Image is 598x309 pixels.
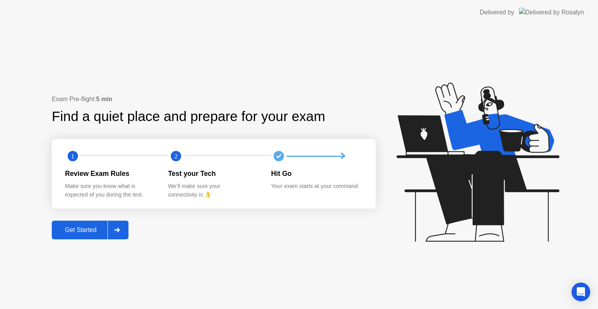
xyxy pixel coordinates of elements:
[271,169,362,179] div: Hit Go
[519,8,584,17] img: Delivered by Rosalyn
[65,182,156,199] div: Make sure you know what is expected of you during the test.
[480,8,514,17] div: Delivered by
[54,226,107,234] div: Get Started
[71,153,74,160] text: 1
[572,283,590,301] div: Open Intercom Messenger
[174,153,178,160] text: 2
[96,96,113,102] b: 5 min
[65,169,156,179] div: Review Exam Rules
[168,169,259,179] div: Test your Tech
[52,221,128,239] button: Get Started
[271,182,362,191] div: Your exam starts at your command
[168,182,259,199] div: We’ll make sure your connectivity is 👌
[52,95,376,104] div: Exam Pre-flight:
[52,106,326,127] div: Find a quiet place and prepare for your exam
